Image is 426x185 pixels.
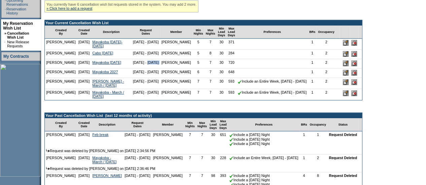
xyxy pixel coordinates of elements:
[46,149,50,152] img: arrow.gif
[133,70,159,74] nobr: [DATE] - [DATE]
[228,118,299,131] td: Preferences
[308,89,317,100] td: 1
[192,68,204,78] td: 6
[229,174,270,178] nobr: Include a [DATE] Night
[45,118,77,131] td: Created By
[343,90,349,96] input: Edit this Request
[236,26,308,39] td: Preferences
[343,60,349,66] input: Edit this Request
[217,89,227,100] td: 30
[92,174,122,178] a: [PERSON_NAME]
[45,165,362,172] td: Request was deleted by [PERSON_NAME] on [DATE] 2:36:46 PM
[77,26,91,39] td: Created Date
[160,59,192,68] td: [PERSON_NAME]
[204,78,217,89] td: 7
[125,133,151,137] nobr: [DATE] - [DATE]
[192,39,204,50] td: 5
[317,59,336,68] td: 2
[217,39,227,50] td: 30
[204,89,217,100] td: 7
[160,50,192,59] td: [PERSON_NAME]
[226,68,236,78] td: 648
[226,89,236,100] td: 593
[45,131,77,147] td: [PERSON_NAME]
[308,154,328,165] td: 2
[152,154,184,165] td: [PERSON_NAME]
[45,78,77,89] td: [PERSON_NAME]
[77,131,91,147] td: [DATE]
[196,131,208,147] td: 7
[152,131,184,147] td: [PERSON_NAME]
[208,131,218,147] td: 30
[45,89,77,100] td: [PERSON_NAME]
[92,133,108,137] a: Feb break
[351,51,357,57] input: Delete this Request
[226,59,236,68] td: 720
[204,59,217,68] td: 7
[308,26,317,39] td: BRs
[92,90,124,98] a: Mayakoba - March / [DATE]
[217,78,227,89] td: 30
[308,39,317,50] td: 1
[45,39,77,50] td: [PERSON_NAME]
[308,78,317,89] td: 1
[125,174,151,178] nobr: [DATE] - [DATE]
[92,60,121,64] a: Mayakoba [DATE]
[329,156,357,160] nobr: Request Deleted
[217,26,227,39] td: Min Lead Days
[329,133,357,137] nobr: Request Deleted
[184,154,196,165] td: 7
[45,26,77,39] td: Created By
[92,79,124,87] a: [PERSON_NAME] - March / [DATE]
[152,118,184,131] td: Member
[4,40,6,48] td: ·
[204,26,217,39] td: Max Nights
[77,154,91,165] td: [DATE]
[3,21,33,31] a: My Reservation Wish List
[317,89,336,100] td: 2
[192,26,204,39] td: Min Nights
[218,118,228,131] td: Max Lead Days
[125,156,151,160] nobr: [DATE] - [DATE]
[226,39,236,50] td: 371
[45,68,77,78] td: [PERSON_NAME]
[218,154,228,165] td: 228
[91,26,131,39] td: Description
[77,68,91,78] td: [DATE]
[196,154,208,165] td: 7
[217,59,227,68] td: 30
[77,78,91,89] td: [DATE]
[229,142,233,146] img: chkSmaller.gif
[5,7,6,15] td: ·
[91,118,123,131] td: Description
[208,154,218,165] td: 30
[192,78,204,89] td: 7
[238,79,306,83] nobr: Include an Entire Week, [DATE] - [DATE]
[4,31,6,35] b: »
[329,174,357,178] nobr: Request Deleted
[229,133,233,137] img: chkSmaller.gif
[77,118,91,131] td: Created Date
[160,26,192,39] td: Member
[7,31,29,39] a: Cancellation Wish List
[192,50,204,59] td: 5
[317,26,336,39] td: Occupancy
[327,118,358,131] td: Status
[351,60,357,66] input: Delete this Request
[7,40,29,48] a: New Release Requests
[77,39,91,50] td: [DATE]
[229,178,270,182] nobr: Include a [DATE] Night
[204,39,217,50] td: 7
[45,113,362,118] td: Your Past Cancellation Wish List (last 12 months of activity)
[238,80,242,84] img: chkSmaller.gif
[308,131,328,147] td: 1
[343,79,349,85] input: Edit this Request
[208,118,218,131] td: Min Lead Days
[204,68,217,78] td: 7
[308,50,317,59] td: 1
[160,39,192,50] td: [PERSON_NAME]
[133,40,159,44] nobr: [DATE] - [DATE]
[45,154,77,165] td: [PERSON_NAME]
[46,6,92,10] a: » Click here to add a request
[317,50,336,59] td: 2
